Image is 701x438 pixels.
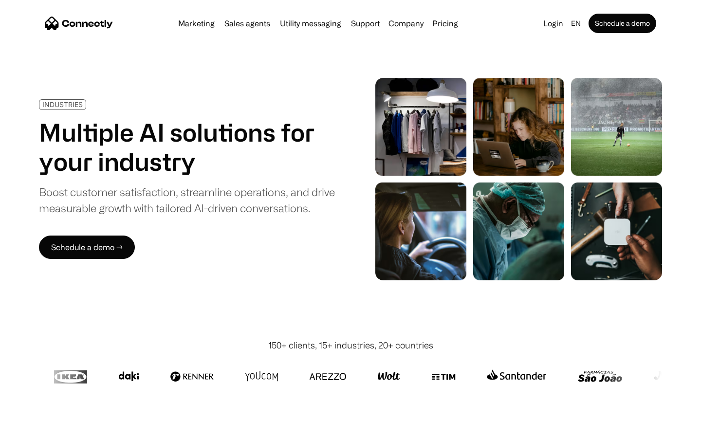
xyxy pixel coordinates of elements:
div: 150+ clients, 15+ industries, 20+ countries [268,339,433,352]
div: Company [388,17,424,30]
a: home [45,16,113,31]
a: Marketing [174,19,219,27]
a: Schedule a demo → [39,236,135,259]
a: Support [347,19,384,27]
h1: Multiple AI solutions for your industry [39,118,335,176]
a: Pricing [428,19,462,27]
a: Utility messaging [276,19,345,27]
a: Login [539,17,567,30]
aside: Language selected: English [10,420,58,435]
ul: Language list [19,421,58,435]
div: Boost customer satisfaction, streamline operations, and drive measurable growth with tailored AI-... [39,184,335,216]
a: Schedule a demo [589,14,656,33]
div: Company [386,17,426,30]
div: en [567,17,587,30]
div: INDUSTRIES [42,101,83,108]
a: Sales agents [221,19,274,27]
div: en [571,17,581,30]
